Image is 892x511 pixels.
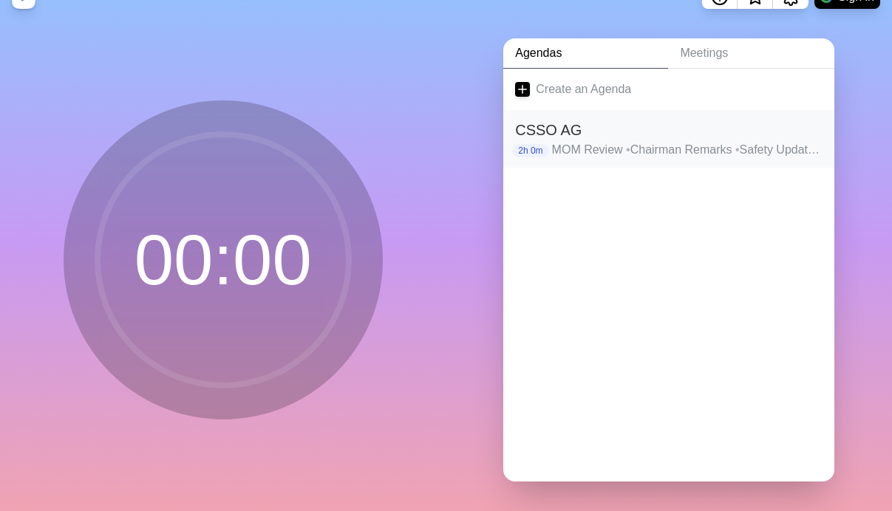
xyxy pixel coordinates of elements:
p: MOM Review Chairman Remarks Safety Updates QA Updates SEC Updates FDA Updates MNT Update GRH Upda... [552,141,823,159]
a: Meetings [668,38,834,69]
h2: CSSO AG [515,119,823,141]
p: 2h 0m [512,144,548,157]
a: Create an Agenda [503,69,834,110]
span: • [735,143,740,156]
span: • [626,143,630,156]
a: Agendas [503,38,668,69]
